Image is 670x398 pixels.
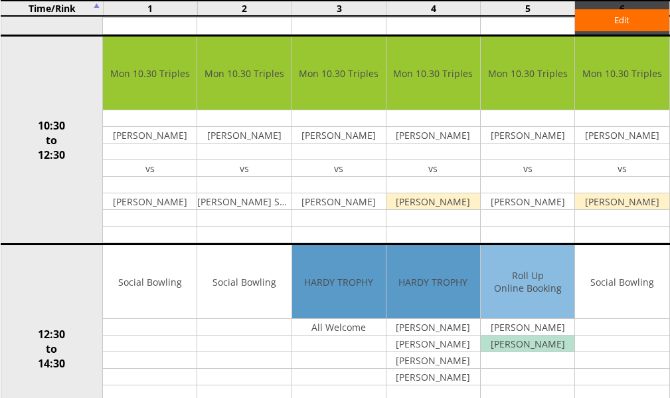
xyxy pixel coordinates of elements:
[575,9,669,31] a: Edit
[292,245,386,319] td: HARDY TROPHY
[197,245,291,319] td: Social Bowling
[292,160,386,177] td: vs
[481,1,575,16] td: 5
[103,127,197,144] td: [PERSON_NAME]
[103,160,197,177] td: vs
[481,319,574,336] td: [PERSON_NAME]
[386,352,480,369] td: [PERSON_NAME]
[292,127,386,144] td: [PERSON_NAME]
[103,1,197,16] td: 1
[575,245,669,319] td: Social Bowling
[292,193,386,210] td: [PERSON_NAME]
[481,336,574,352] td: [PERSON_NAME]
[197,193,291,210] td: [PERSON_NAME] SNR
[197,160,291,177] td: vs
[1,1,103,16] td: Time/Rink
[575,37,669,110] td: Mon 10.30 Triples
[197,1,292,16] td: 2
[292,319,386,336] td: All Welcome
[386,336,480,352] td: [PERSON_NAME]
[386,37,480,110] td: Mon 10.30 Triples
[575,193,669,210] td: [PERSON_NAME]
[575,127,669,144] td: [PERSON_NAME]
[481,127,574,144] td: [PERSON_NAME]
[481,37,574,110] td: Mon 10.30 Triples
[103,37,197,110] td: Mon 10.30 Triples
[386,193,480,210] td: [PERSON_NAME]
[481,160,574,177] td: vs
[386,127,480,144] td: [PERSON_NAME]
[386,160,480,177] td: vs
[292,1,386,16] td: 3
[103,193,197,210] td: [PERSON_NAME]
[481,193,574,210] td: [PERSON_NAME]
[292,37,386,110] td: Mon 10.30 Triples
[386,245,480,319] td: HARDY TROPHY
[575,160,669,177] td: vs
[386,369,480,385] td: [PERSON_NAME]
[386,1,481,16] td: 4
[481,245,574,319] td: Roll Up Online Booking
[1,36,103,245] td: 10:30 to 12:30
[103,245,197,319] td: Social Bowling
[197,127,291,144] td: [PERSON_NAME]
[386,319,480,336] td: [PERSON_NAME]
[197,37,291,110] td: Mon 10.30 Triples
